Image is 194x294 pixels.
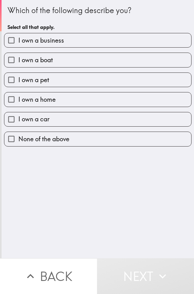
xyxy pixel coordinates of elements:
[97,258,194,294] button: Next
[4,132,191,146] button: None of the above
[18,95,56,104] span: I own a home
[4,92,191,106] button: I own a home
[4,112,191,126] button: I own a car
[18,36,64,45] span: I own a business
[18,56,53,64] span: I own a boat
[18,115,49,124] span: I own a car
[4,73,191,87] button: I own a pet
[7,24,188,30] h6: Select all that apply.
[18,76,49,84] span: I own a pet
[18,135,69,143] span: None of the above
[4,53,191,67] button: I own a boat
[7,5,188,16] div: Which of the following describe you?
[4,33,191,47] button: I own a business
